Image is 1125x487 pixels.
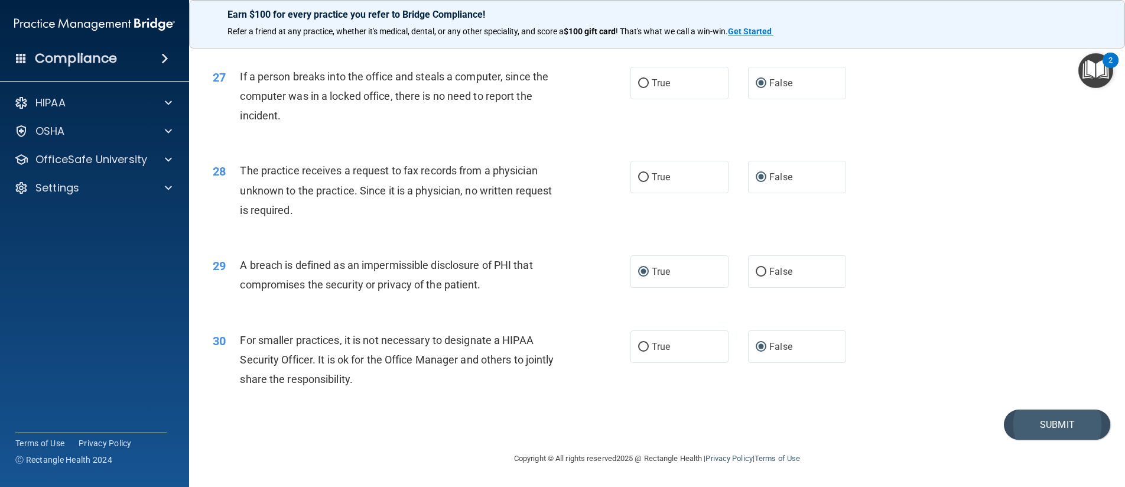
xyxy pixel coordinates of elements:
input: False [756,268,766,277]
div: 2 [1108,60,1113,76]
span: False [769,341,792,352]
span: True [652,77,670,89]
span: False [769,77,792,89]
a: Terms of Use [15,437,64,449]
span: 29 [213,259,226,273]
span: ! That's what we call a win-win. [616,27,728,36]
input: True [638,343,649,352]
h4: Compliance [35,50,117,67]
a: OSHA [14,124,172,138]
img: PMB logo [14,12,175,36]
input: True [638,173,649,182]
span: 28 [213,164,226,178]
button: Submit [1004,410,1110,440]
a: Settings [14,181,172,195]
input: False [756,343,766,352]
span: True [652,341,670,352]
p: HIPAA [35,96,66,110]
input: False [756,79,766,88]
strong: Get Started [728,27,772,36]
input: True [638,268,649,277]
span: True [652,171,670,183]
span: False [769,266,792,277]
a: Privacy Policy [705,454,752,463]
button: Open Resource Center, 2 new notifications [1078,53,1113,88]
span: 30 [213,334,226,348]
strong: $100 gift card [564,27,616,36]
a: Get Started [728,27,773,36]
a: Terms of Use [755,454,800,463]
span: 27 [213,70,226,85]
a: HIPAA [14,96,172,110]
span: A breach is defined as an impermissible disclosure of PHI that compromises the security or privac... [240,259,532,291]
span: True [652,266,670,277]
span: Refer a friend at any practice, whether it's medical, dental, or any other speciality, and score a [227,27,564,36]
span: The practice receives a request to fax records from a physician unknown to the practice. Since it... [240,164,552,216]
span: Ⓒ Rectangle Health 2024 [15,454,112,466]
p: Settings [35,181,79,195]
input: True [638,79,649,88]
div: Copyright © All rights reserved 2025 @ Rectangle Health | | [441,440,873,478]
p: OSHA [35,124,65,138]
span: For smaller practices, it is not necessary to designate a HIPAA Security Officer. It is ok for th... [240,334,554,385]
p: OfficeSafe University [35,152,147,167]
a: OfficeSafe University [14,152,172,167]
p: Earn $100 for every practice you refer to Bridge Compliance! [227,9,1087,20]
input: False [756,173,766,182]
span: If a person breaks into the office and steals a computer, since the computer was in a locked offi... [240,70,548,122]
span: False [769,171,792,183]
a: Privacy Policy [79,437,132,449]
